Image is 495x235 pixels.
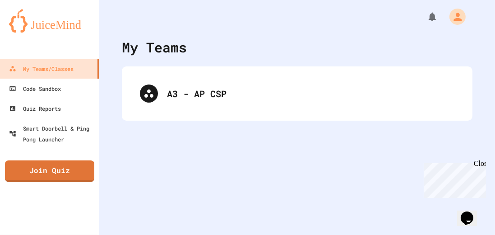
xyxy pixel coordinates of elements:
[410,9,440,24] div: My Notifications
[9,123,96,145] div: Smart Doorbell & Ping Pong Launcher
[9,63,74,74] div: My Teams/Classes
[131,75,463,112] div: A3 - AP CSP
[420,160,486,198] iframe: chat widget
[9,83,61,94] div: Code Sandbox
[5,160,94,182] a: Join Quiz
[440,6,468,27] div: My Account
[167,87,454,100] div: A3 - AP CSP
[9,9,90,33] img: logo-orange.svg
[122,37,187,57] div: My Teams
[457,199,486,226] iframe: chat widget
[9,103,61,114] div: Quiz Reports
[4,4,62,57] div: Chat with us now!Close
